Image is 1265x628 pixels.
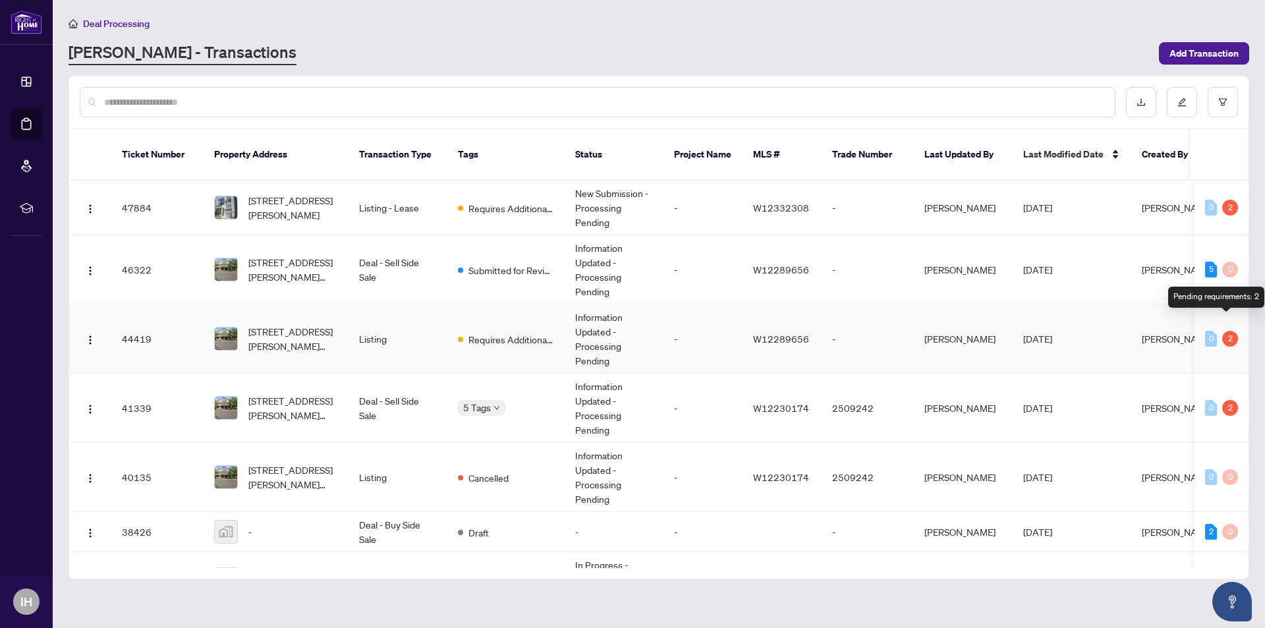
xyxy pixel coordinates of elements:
[663,235,743,304] td: -
[914,129,1013,181] th: Last Updated By
[1205,469,1217,485] div: 0
[1159,42,1249,65] button: Add Transaction
[1205,331,1217,347] div: 0
[468,201,554,215] span: Requires Additional Docs
[111,304,204,374] td: 44419
[822,512,914,552] td: -
[1222,469,1238,485] div: 0
[215,397,237,419] img: thumbnail-img
[468,471,509,485] span: Cancelled
[447,129,565,181] th: Tags
[1222,331,1238,347] div: 2
[1023,202,1052,214] span: [DATE]
[753,471,809,483] span: W12230174
[565,374,663,443] td: Information Updated - Processing Pending
[215,196,237,219] img: thumbnail-img
[349,181,447,235] td: Listing - Lease
[1142,333,1213,345] span: [PERSON_NAME]
[1205,262,1217,277] div: 5
[69,42,296,65] a: [PERSON_NAME] - Transactions
[565,443,663,512] td: Information Updated - Processing Pending
[914,443,1013,512] td: [PERSON_NAME]
[822,235,914,304] td: -
[822,443,914,512] td: 2509242
[248,324,338,353] span: [STREET_ADDRESS][PERSON_NAME][PERSON_NAME]
[1131,129,1210,181] th: Created By
[914,304,1013,374] td: [PERSON_NAME]
[565,304,663,374] td: Information Updated - Processing Pending
[1142,202,1213,214] span: [PERSON_NAME]
[1126,87,1156,117] button: download
[1205,200,1217,215] div: 0
[822,552,914,607] td: 2508777
[468,263,554,277] span: Submitted for Review
[80,467,101,488] button: Logo
[111,235,204,304] td: 46322
[1137,98,1146,107] span: download
[663,443,743,512] td: -
[663,129,743,181] th: Project Name
[1208,87,1238,117] button: filter
[753,333,809,345] span: W12289656
[1222,262,1238,277] div: 0
[349,304,447,374] td: Listing
[349,552,447,607] td: Deal - Buy Side Sale
[248,565,338,594] span: [STREET_ADDRESS][PERSON_NAME][PERSON_NAME]
[85,204,96,214] img: Logo
[349,374,447,443] td: Deal - Sell Side Sale
[85,473,96,484] img: Logo
[111,443,204,512] td: 40135
[85,266,96,276] img: Logo
[822,129,914,181] th: Trade Number
[1023,147,1104,161] span: Last Modified Date
[914,512,1013,552] td: [PERSON_NAME]
[215,466,237,488] img: thumbnail-img
[1023,333,1052,345] span: [DATE]
[1142,402,1213,414] span: [PERSON_NAME]
[1168,287,1264,308] div: Pending requirements: 2
[822,304,914,374] td: -
[663,374,743,443] td: -
[85,528,96,538] img: Logo
[80,197,101,218] button: Logo
[914,181,1013,235] td: [PERSON_NAME]
[753,264,809,275] span: W12289656
[1023,471,1052,483] span: [DATE]
[215,328,237,350] img: thumbnail-img
[111,129,204,181] th: Ticket Number
[1013,129,1131,181] th: Last Modified Date
[914,235,1013,304] td: [PERSON_NAME]
[349,235,447,304] td: Deal - Sell Side Sale
[663,304,743,374] td: -
[1222,200,1238,215] div: 2
[914,552,1013,607] td: [PERSON_NAME]
[69,19,78,28] span: home
[1218,98,1227,107] span: filter
[822,374,914,443] td: 2509242
[111,512,204,552] td: 38426
[248,193,338,222] span: [STREET_ADDRESS][PERSON_NAME]
[1023,264,1052,275] span: [DATE]
[111,181,204,235] td: 47884
[743,129,822,181] th: MLS #
[1142,264,1213,275] span: [PERSON_NAME]
[80,259,101,280] button: Logo
[914,374,1013,443] td: [PERSON_NAME]
[468,525,489,540] span: Draft
[349,129,447,181] th: Transaction Type
[493,405,500,411] span: down
[349,512,447,552] td: Deal - Buy Side Sale
[1142,526,1213,538] span: [PERSON_NAME]
[215,521,237,543] img: thumbnail-img
[80,521,101,542] button: Logo
[1212,582,1252,621] button: Open asap
[85,335,96,345] img: Logo
[248,525,252,539] span: -
[1205,400,1217,416] div: 0
[349,443,447,512] td: Listing
[11,10,42,34] img: logo
[565,552,663,607] td: In Progress - Pending Information
[248,463,338,492] span: [STREET_ADDRESS][PERSON_NAME][PERSON_NAME]
[1222,524,1238,540] div: 0
[753,402,809,414] span: W12230174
